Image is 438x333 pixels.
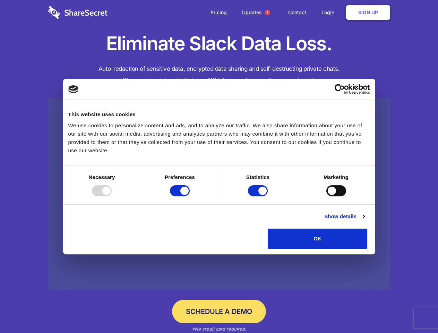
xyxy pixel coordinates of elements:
img: logo-wordmark-white-trans-d4663122ce5f474addd5e946df7df03e33cb6a1c49d2221995e7729f52c070b2.svg [48,6,108,19]
h1: Eliminate Slack Data Loss. [48,31,390,56]
em: *No credit card required. [192,326,246,332]
a: Schedule a Demo [172,300,266,323]
a: Wistia video thumbnail [48,98,390,290]
strong: Statistics [246,174,270,180]
img: logo [68,85,79,93]
button: OK [268,229,367,249]
div: This website uses cookies [68,110,370,119]
a: Contact [281,2,313,23]
strong: Necessary [89,174,115,180]
h4: Auto-redaction of sensitive data, encrypted data sharing and self-destructing private chats. Shar... [48,63,390,86]
strong: Preferences [165,174,195,180]
a: Usercentrics Cookiebot - opens in a new window [309,84,370,94]
a: Pricing [204,2,234,23]
strong: Marketing [324,174,349,180]
a: Login [315,2,345,23]
div: We use cookies to personalize content and ads, and to analyze our traffic. We also share informat... [68,121,370,155]
a: Show details [324,212,364,221]
span: 1 [265,10,270,15]
a: Sign Up [346,5,390,20]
